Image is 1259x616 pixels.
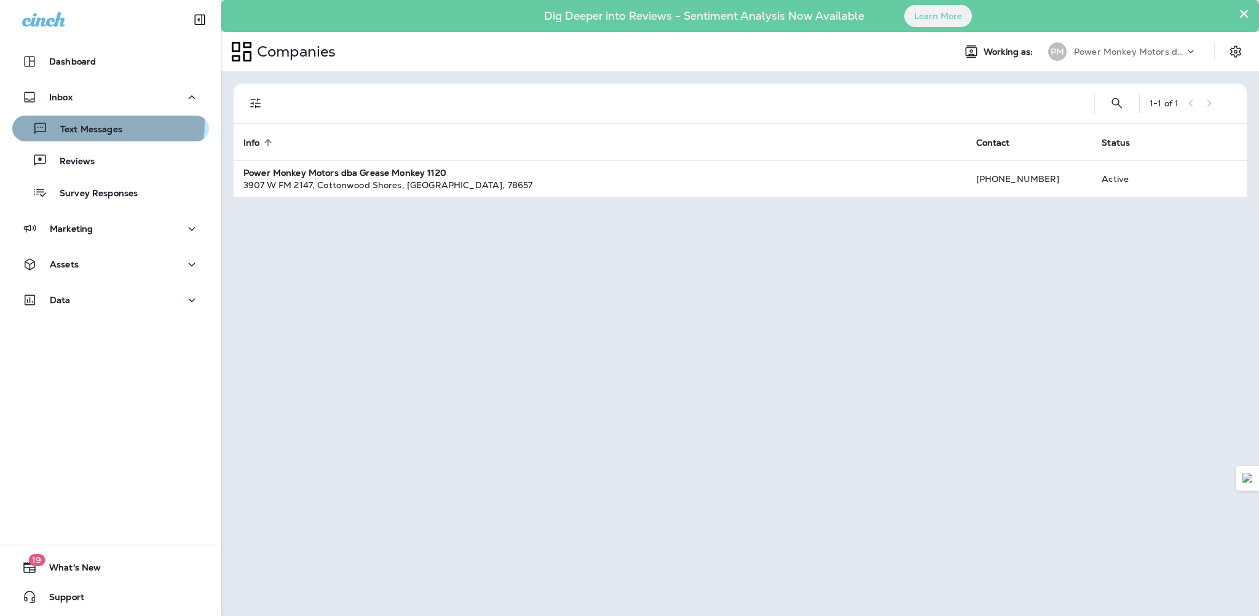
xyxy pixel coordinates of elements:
[904,5,972,27] button: Learn More
[12,180,209,205] button: Survey Responses
[508,14,900,18] p: Dig Deeper into Reviews - Sentiment Analysis Now Available
[50,259,79,269] p: Assets
[49,57,96,66] p: Dashboard
[12,49,209,74] button: Dashboard
[976,138,1010,148] span: Contact
[37,592,84,607] span: Support
[50,224,93,234] p: Marketing
[1225,41,1247,63] button: Settings
[183,7,217,32] button: Collapse Sidebar
[12,216,209,241] button: Marketing
[984,47,1036,57] span: Working as:
[243,137,276,148] span: Info
[243,179,957,191] div: 3907 W FM 2147 , Cottonwood Shores , [GEOGRAPHIC_DATA] , 78657
[12,148,209,173] button: Reviews
[243,138,260,148] span: Info
[1242,473,1253,484] img: Detect Auto
[1102,137,1146,148] span: Status
[12,116,209,141] button: Text Messages
[243,91,268,116] button: Filters
[12,555,209,580] button: 19What's New
[12,85,209,109] button: Inbox
[243,167,446,178] strong: Power Monkey Motors dba Grease Monkey 1120
[12,585,209,609] button: Support
[50,295,71,305] p: Data
[1092,160,1174,197] td: Active
[252,42,336,61] p: Companies
[12,252,209,277] button: Assets
[28,554,45,566] span: 19
[1102,138,1130,148] span: Status
[1238,4,1250,23] button: Close
[976,137,1026,148] span: Contact
[47,188,138,200] p: Survey Responses
[48,124,122,136] p: Text Messages
[37,563,101,577] span: What's New
[1048,42,1067,61] div: PM
[47,156,95,168] p: Reviews
[966,160,1092,197] td: [PHONE_NUMBER]
[1150,98,1178,108] div: 1 - 1 of 1
[49,92,73,102] p: Inbox
[1074,47,1185,57] p: Power Monkey Motors dba Grease Monkey 1120
[12,288,209,312] button: Data
[1105,91,1129,116] button: Search Companies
